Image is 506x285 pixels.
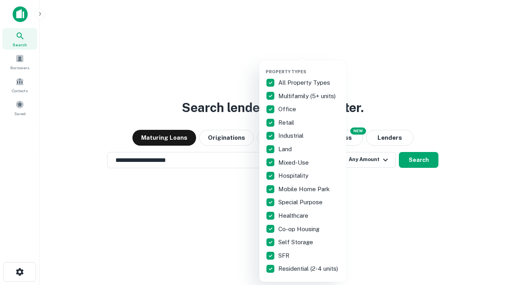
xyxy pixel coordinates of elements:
p: Hospitality [278,171,310,180]
p: Industrial [278,131,305,141]
p: Retail [278,118,296,127]
p: Healthcare [278,211,310,220]
p: Special Purpose [278,198,324,207]
p: Multifamily (5+ units) [278,91,337,101]
p: Office [278,104,298,114]
p: Land [278,144,293,154]
p: Self Storage [278,237,315,247]
p: Mixed-Use [278,158,310,167]
p: SFR [278,251,291,260]
p: Residential (2-4 units) [278,264,340,274]
span: Property Types [266,69,306,74]
p: All Property Types [278,78,332,87]
p: Co-op Housing [278,224,321,234]
p: Mobile Home Park [278,184,331,194]
iframe: Chat Widget [466,222,506,260]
